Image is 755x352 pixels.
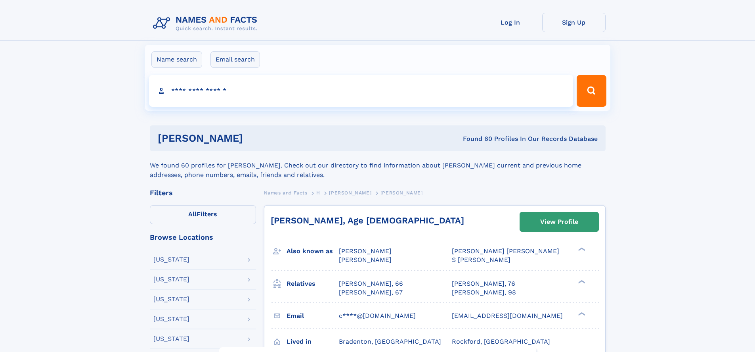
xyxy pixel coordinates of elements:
div: [US_STATE] [153,276,189,283]
a: [PERSON_NAME], 76 [452,279,515,288]
h3: Relatives [287,277,339,290]
button: Search Button [577,75,606,107]
div: Browse Locations [150,234,256,241]
h3: Email [287,309,339,323]
img: Logo Names and Facts [150,13,264,34]
label: Filters [150,205,256,224]
div: [US_STATE] [153,256,189,263]
a: View Profile [520,212,598,231]
a: [PERSON_NAME], Age [DEMOGRAPHIC_DATA] [271,215,464,225]
span: Bradenton, [GEOGRAPHIC_DATA] [339,338,441,345]
div: ❯ [576,279,586,284]
div: [US_STATE] [153,296,189,302]
h3: Also known as [287,244,339,258]
a: Log In [479,13,542,32]
label: Email search [210,51,260,68]
a: Sign Up [542,13,606,32]
input: search input [149,75,573,107]
h3: Lived in [287,335,339,348]
div: We found 60 profiles for [PERSON_NAME]. Check out our directory to find information about [PERSON... [150,151,606,180]
div: ❯ [576,311,586,316]
a: H [316,188,320,198]
span: [PERSON_NAME] [339,256,392,264]
span: Rockford, [GEOGRAPHIC_DATA] [452,338,550,345]
span: [PERSON_NAME] [PERSON_NAME] [452,247,559,255]
div: ❯ [576,247,586,252]
div: Found 60 Profiles In Our Records Database [353,135,598,143]
a: [PERSON_NAME] [329,188,371,198]
div: [US_STATE] [153,316,189,322]
h1: [PERSON_NAME] [158,133,353,143]
span: S [PERSON_NAME] [452,256,510,264]
a: [PERSON_NAME], 98 [452,288,516,297]
span: [PERSON_NAME] [339,247,392,255]
a: [PERSON_NAME], 66 [339,279,403,288]
a: Names and Facts [264,188,308,198]
div: [US_STATE] [153,336,189,342]
label: Name search [151,51,202,68]
div: Filters [150,189,256,196]
span: [PERSON_NAME] [380,190,423,196]
span: [PERSON_NAME] [329,190,371,196]
span: All [188,210,197,218]
span: [EMAIL_ADDRESS][DOMAIN_NAME] [452,312,563,319]
div: View Profile [540,213,578,231]
span: H [316,190,320,196]
a: [PERSON_NAME], 67 [339,288,403,297]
